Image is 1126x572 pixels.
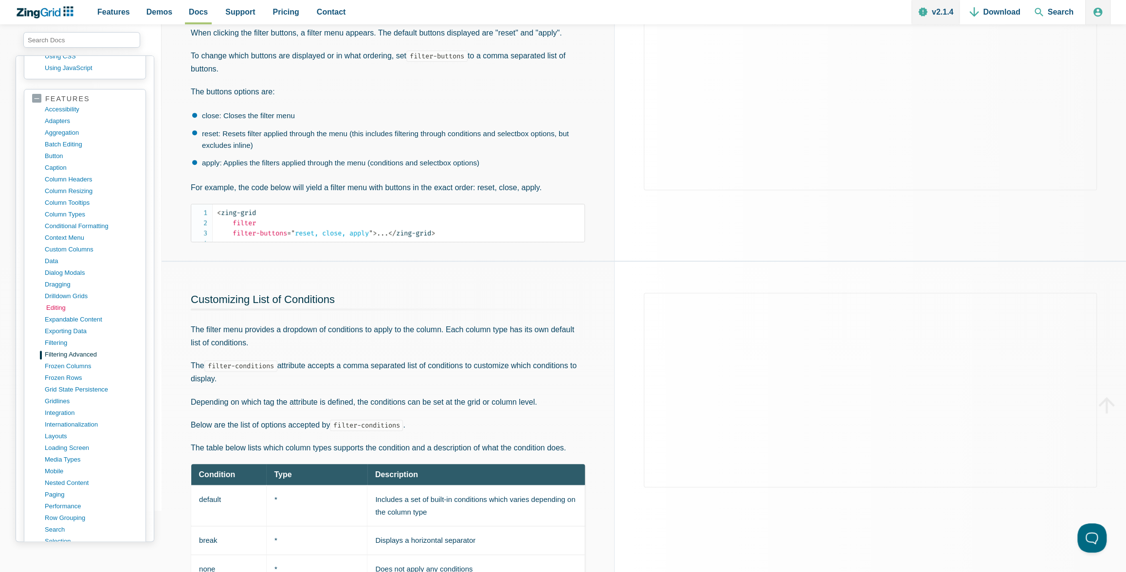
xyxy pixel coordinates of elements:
a: mobile [45,465,138,477]
span: Contact [317,5,346,18]
p: The filter menu provides a dropdown of conditions to apply to the column. Each column type has it... [191,323,585,349]
a: batch editing [45,139,138,150]
span: </ [388,229,396,237]
a: dialog modals [45,267,138,279]
a: custom columns [45,244,138,255]
a: aggregation [45,127,138,139]
p: When clicking the filter buttons, a filter menu appears. The default buttons displayed are "reset... [191,26,585,39]
a: expandable content [45,314,138,325]
td: Displays a horizontal separator [367,526,585,555]
p: The attribute accepts a comma separated list of conditions to customize which conditions to display. [191,359,585,385]
p: To change which buttons are displayed or in what ordering, set to a comma separated list of buttons. [191,49,585,75]
th: Condition [191,464,267,485]
a: drilldown grids [45,290,138,302]
td: break [191,526,267,555]
a: integration [45,407,138,419]
span: Demos [146,5,172,18]
a: frozen rows [45,372,138,384]
li: apply: Applies the filters applied through the menu (conditions and selectbox options) [192,157,585,169]
span: > [431,229,435,237]
a: frozen columns [45,360,138,372]
a: loading screen [45,442,138,454]
p: For example, the code below will yield a filter menu with buttons in the exact order: reset, clos... [191,181,585,194]
span: filter [233,219,256,227]
span: Pricing [273,5,299,18]
td: default [191,485,267,526]
a: layouts [45,430,138,442]
a: editing [46,302,139,314]
code: filter-conditions [330,420,403,431]
iframe: Toggle Customer Support [1077,523,1107,553]
a: column resizing [45,185,138,197]
a: caption [45,162,138,174]
span: " [369,229,373,237]
a: grid state persistence [45,384,138,395]
input: search input [23,32,140,48]
a: paging [45,489,138,500]
a: column tooltips [45,197,138,209]
a: performance [45,500,138,512]
span: zing-grid [217,209,256,217]
a: search [45,524,138,536]
a: gridlines [45,395,138,407]
span: Support [225,5,255,18]
p: Depending on which tag the attribute is defined, the conditions can be set at the grid or column ... [191,395,585,409]
a: column headers [45,174,138,185]
a: dragging [45,279,138,290]
span: < [217,209,221,217]
a: exporting data [45,325,138,337]
a: conditional formatting [45,220,138,232]
code: filter-buttons [406,51,468,62]
span: > [373,229,377,237]
th: Type [266,464,367,485]
a: ZingChart Logo. Click to return to the homepage [16,6,78,18]
a: nested content [45,477,138,489]
a: button [45,150,138,162]
span: Docs [189,5,208,18]
a: features [32,94,138,104]
li: close: Closes the filter menu [192,110,585,122]
code: ... [217,208,584,238]
span: zing-grid [388,229,431,237]
a: data [45,255,138,267]
span: reset, close, apply [287,229,373,237]
a: filtering [45,337,138,349]
span: = [287,229,291,237]
td: Includes a set of built-in conditions which varies depending on the column type [367,485,585,526]
a: row grouping [45,512,138,524]
p: The table below lists which column types supports the condition and a description of what the con... [191,441,585,454]
p: Below are the list of options accepted by . [191,418,585,431]
span: Features [97,5,130,18]
a: internationalization [45,419,138,430]
a: adapters [45,115,138,127]
a: media types [45,454,138,465]
span: filter-buttons [233,229,287,237]
a: accessibility [45,104,138,115]
span: " [291,229,295,237]
li: reset: Resets filter applied through the menu (this includes filtering through conditions and sel... [192,128,585,152]
p: The buttons options are: [191,85,585,98]
a: column types [45,209,138,220]
a: filtering advanced [45,349,138,360]
a: using JavaScript [45,62,138,74]
a: using CSS [45,51,138,62]
a: selection [45,536,138,547]
code: filter-conditions [204,360,277,372]
a: Customizing List of Conditions [191,293,335,305]
iframe: Demo loaded in iFrame [644,293,1097,487]
th: Description [367,464,585,485]
a: context menu [45,232,138,244]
